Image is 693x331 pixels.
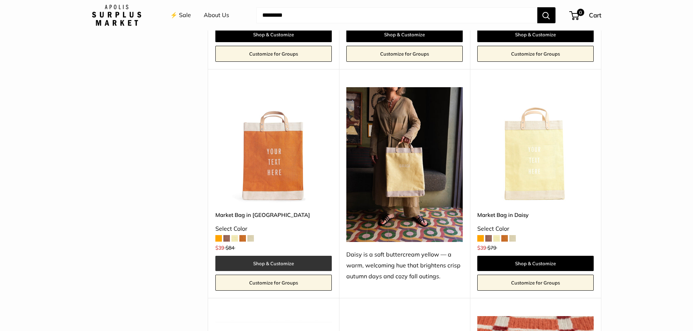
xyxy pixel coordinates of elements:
[215,256,332,271] a: Shop & Customize
[570,9,601,21] a: 0 Cart
[215,275,332,291] a: Customize for Groups
[346,87,463,242] img: Daisy is a soft buttercream yellow — a warm, welcoming hue that brightens crisp autumn days and c...
[477,211,594,219] a: Market Bag in Daisy
[477,223,594,234] div: Select Color
[346,46,463,62] a: Customize for Groups
[577,9,584,16] span: 0
[92,5,141,26] img: Apolis: Surplus Market
[477,275,594,291] a: Customize for Groups
[215,27,332,42] a: Shop & Customize
[215,87,332,203] a: description_Make it yours with custom, printed text.Market Bag in Citrus
[215,223,332,234] div: Select Color
[537,7,555,23] button: Search
[215,46,332,62] a: Customize for Groups
[204,10,229,21] a: About Us
[477,87,594,203] img: Market Bag in Daisy
[215,245,224,251] span: $39
[487,245,496,251] span: $79
[346,249,463,282] div: Daisy is a soft buttercream yellow — a warm, welcoming hue that brightens crisp autumn days and c...
[477,245,486,251] span: $39
[477,46,594,62] a: Customize for Groups
[170,10,191,21] a: ⚡️ Sale
[589,11,601,19] span: Cart
[226,245,234,251] span: $84
[256,7,537,23] input: Search...
[215,87,332,203] img: description_Make it yours with custom, printed text.
[477,256,594,271] a: Shop & Customize
[346,27,463,42] a: Shop & Customize
[215,211,332,219] a: Market Bag in [GEOGRAPHIC_DATA]
[477,87,594,203] a: Market Bag in DaisyMarket Bag in Daisy
[477,27,594,42] a: Shop & Customize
